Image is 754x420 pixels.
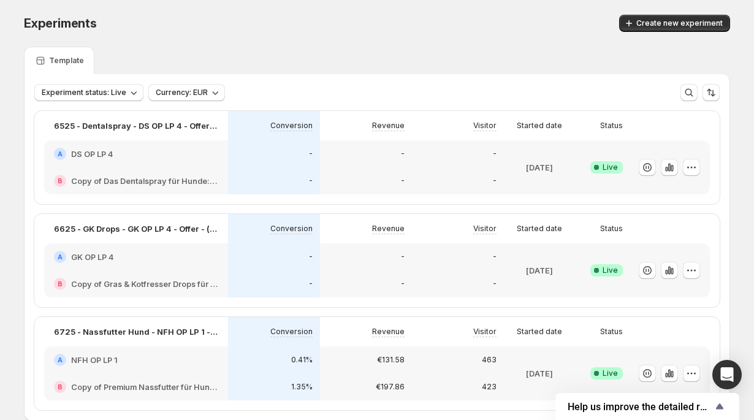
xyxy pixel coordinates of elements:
h2: A [58,356,63,364]
p: Visitor [473,121,497,131]
p: Conversion [270,224,313,234]
p: 6725 - Nassfutter Hund - NFH OP LP 1 - Offer - Standard vs. CFO [54,326,218,338]
span: Live [603,368,618,378]
p: Started date [517,327,562,337]
p: Template [49,56,84,66]
h2: A [58,150,63,158]
h2: DS OP LP 4 [71,148,113,160]
p: [DATE] [526,161,553,174]
p: - [493,252,497,262]
button: Currency: EUR [148,84,225,101]
h2: B [58,177,63,185]
p: Revenue [372,224,405,234]
p: - [309,279,313,289]
span: Live [603,162,618,172]
p: €131.58 [377,355,405,365]
p: 6625 - GK Drops - GK OP LP 4 - Offer - (1,3,6) vs. (1,3 für 2,6) [54,223,218,235]
p: Started date [517,121,562,131]
p: 6525 - Dentalspray - DS OP LP 4 - Offer - (1,3,6) vs. (1,3 für 2,6) [54,120,218,132]
p: Status [600,224,623,234]
p: Started date [517,224,562,234]
span: Create new experiment [636,18,723,28]
p: - [309,176,313,186]
h2: B [58,383,63,391]
p: Visitor [473,327,497,337]
span: Help us improve the detailed report for A/B campaigns [568,401,712,413]
p: [DATE] [526,264,553,277]
button: Show survey - Help us improve the detailed report for A/B campaigns [568,399,727,414]
p: Conversion [270,121,313,131]
p: Revenue [372,327,405,337]
p: Status [600,327,623,337]
button: Experiment status: Live [34,84,143,101]
span: Experiments [24,16,97,31]
h2: NFH OP LP 1 [71,354,118,366]
p: Revenue [372,121,405,131]
h2: GK OP LP 4 [71,251,113,263]
h2: Copy of Gras & Kotfresser Drops für Hunde: Jetzt Neukunden Deal sichern!-v1 [71,278,218,290]
span: Experiment status: Live [42,88,126,97]
span: Currency: EUR [156,88,208,97]
p: - [309,252,313,262]
p: Visitor [473,224,497,234]
h2: B [58,280,63,288]
p: 1.35% [291,382,313,392]
p: 423 [482,382,497,392]
p: - [493,279,497,289]
p: - [401,279,405,289]
p: Status [600,121,623,131]
button: Create new experiment [619,15,730,32]
p: 463 [482,355,497,365]
p: €197.86 [376,382,405,392]
h2: Copy of Premium Nassfutter für Hunde: Jetzt Neukunden Deal sichern! [71,381,218,393]
p: Conversion [270,327,313,337]
p: - [309,149,313,159]
h2: Copy of Das Dentalspray für Hunde: Jetzt Neukunden Deal sichern!-v1 [71,175,218,187]
h2: A [58,253,63,261]
div: Open Intercom Messenger [712,360,742,389]
p: - [493,176,497,186]
button: Sort the results [703,84,720,101]
p: - [401,149,405,159]
p: [DATE] [526,367,553,380]
p: - [493,149,497,159]
p: 0.41% [291,355,313,365]
span: Live [603,265,618,275]
p: - [401,176,405,186]
p: - [401,252,405,262]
